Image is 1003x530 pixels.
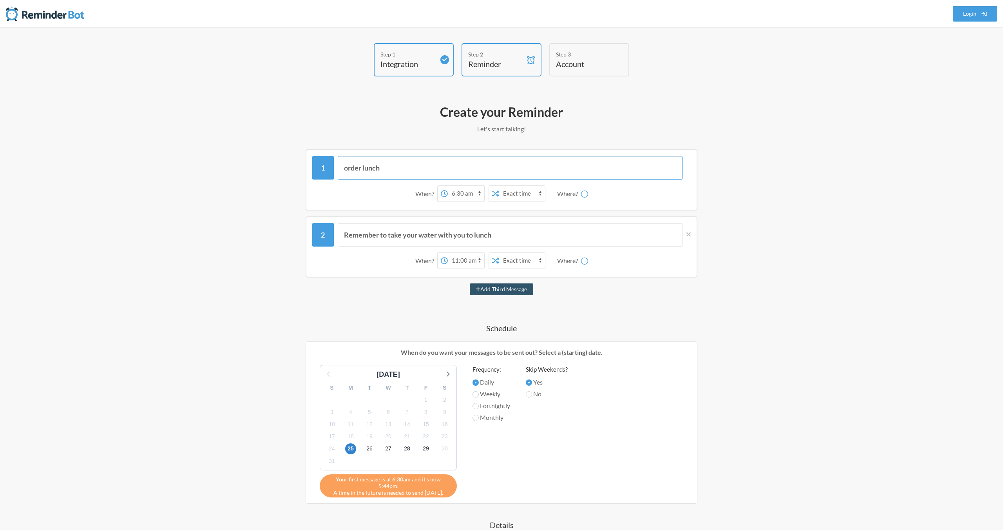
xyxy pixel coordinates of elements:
[364,419,375,430] span: Friday, September 12, 2025
[557,252,581,269] div: Where?
[468,50,523,58] div: Step 2
[338,156,683,180] input: Message
[402,419,413,430] span: Sunday, September 14, 2025
[416,382,435,394] div: F
[345,407,356,417] span: Thursday, September 4, 2025
[341,382,360,394] div: M
[345,419,356,430] span: Thursday, September 11, 2025
[380,50,435,58] div: Step 1
[557,185,581,202] div: Where?
[380,58,435,69] h4: Integration
[420,443,431,454] span: Monday, September 29, 2025
[526,379,532,386] input: Yes
[473,401,510,410] label: Fortnightly
[326,407,337,417] span: Wednesday, September 3, 2025
[420,407,431,417] span: Monday, September 8, 2025
[473,379,479,386] input: Daily
[420,431,431,442] span: Monday, September 22, 2025
[364,407,375,417] span: Friday, September 5, 2025
[364,431,375,442] span: Friday, September 19, 2025
[473,378,510,387] label: Daily
[274,124,729,134] p: Let's start talking!
[473,403,479,409] input: Fortnightly
[435,382,454,394] div: S
[439,419,450,430] span: Tuesday, September 16, 2025
[312,348,691,357] p: When do you want your messages to be sent out? Select a (starting) date.
[439,431,450,442] span: Tuesday, September 23, 2025
[470,283,533,295] button: Add Third Message
[402,431,413,442] span: Sunday, September 21, 2025
[439,394,450,405] span: Tuesday, September 2, 2025
[526,365,568,374] label: Skip Weekends?
[415,185,437,202] div: When?
[364,443,375,454] span: Friday, September 26, 2025
[345,431,356,442] span: Thursday, September 18, 2025
[322,382,341,394] div: S
[345,443,356,454] span: Thursday, September 25, 2025
[402,443,413,454] span: Sunday, September 28, 2025
[398,382,416,394] div: T
[326,431,337,442] span: Wednesday, September 17, 2025
[473,365,510,374] label: Frequency:
[373,369,403,380] div: [DATE]
[6,6,84,22] img: Reminder Bot
[274,104,729,120] h2: Create your Reminder
[526,389,568,399] label: No
[326,443,337,454] span: Wednesday, September 24, 2025
[526,378,568,387] label: Yes
[320,474,457,497] div: A time in the future is needed to send [DATE].
[383,431,394,442] span: Saturday, September 20, 2025
[274,323,729,334] h4: Schedule
[379,382,398,394] div: W
[402,407,413,417] span: Sunday, September 7, 2025
[526,391,532,397] input: No
[473,389,510,399] label: Weekly
[468,58,523,69] h4: Reminder
[383,443,394,454] span: Saturday, September 27, 2025
[383,419,394,430] span: Saturday, September 13, 2025
[953,6,998,22] a: Login
[439,407,450,417] span: Tuesday, September 9, 2025
[473,415,479,421] input: Monthly
[415,252,437,269] div: When?
[326,456,337,466] span: Wednesday, October 1, 2025
[473,413,510,422] label: Monthly
[360,382,379,394] div: T
[383,407,394,417] span: Saturday, September 6, 2025
[556,50,611,58] div: Step 3
[420,394,431,405] span: Monday, September 1, 2025
[326,419,337,430] span: Wednesday, September 10, 2025
[326,476,451,489] span: Your first message is at 6:30am and it's now 5:44pm.
[439,443,450,454] span: Tuesday, September 30, 2025
[420,419,431,430] span: Monday, September 15, 2025
[338,223,683,247] input: Message
[556,58,611,69] h4: Account
[473,391,479,397] input: Weekly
